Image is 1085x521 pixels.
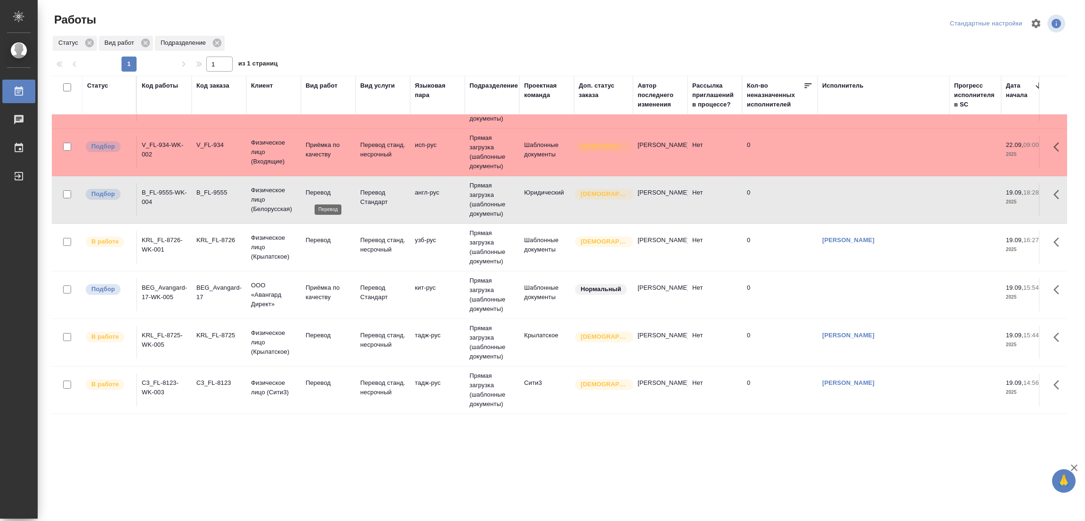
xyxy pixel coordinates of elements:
[465,271,519,318] td: Прямая загрузка (шаблонные документы)
[947,16,1025,31] div: split button
[465,414,519,461] td: Прямая загрузка (шаблонные документы)
[85,283,131,296] div: Можно подбирать исполнителей
[196,283,242,302] div: BEG_Avangard-17
[137,231,192,264] td: KRL_FL-8726-WK-001
[91,189,115,199] p: Подбор
[137,136,192,169] td: V_FL-934-WK-002
[519,183,574,216] td: Юридический
[251,233,296,261] p: Физическое лицо (Крылатское)
[688,183,742,216] td: Нет
[360,331,405,350] p: Перевод станд. несрочный
[638,81,683,109] div: Автор последнего изменения
[1006,284,1023,291] p: 19.09,
[688,326,742,359] td: Нет
[519,136,574,169] td: Шаблонные документы
[822,81,864,90] div: Исполнитель
[91,285,115,294] p: Подбор
[53,36,97,51] div: Статус
[196,140,242,150] div: V_FL-934
[137,326,192,359] td: KRL_FL-8725-WK-005
[822,379,874,386] a: [PERSON_NAME]
[688,231,742,264] td: Нет
[91,142,115,151] p: Подбор
[633,278,688,311] td: [PERSON_NAME]
[1006,245,1044,254] p: 2025
[1048,231,1070,253] button: Здесь прячутся важные кнопки
[306,283,351,302] p: Приёмка по качеству
[822,332,874,339] a: [PERSON_NAME]
[688,278,742,311] td: Нет
[688,136,742,169] td: Нет
[52,12,96,27] span: Работы
[360,188,405,207] p: Перевод Стандарт
[251,186,296,214] p: Физическое лицо (Белорусская)
[196,331,242,340] div: KRL_FL-8725
[306,378,351,388] p: Перевод
[196,81,229,90] div: Код заказа
[1048,374,1070,396] button: Здесь прячутся важные кнопки
[1056,471,1072,491] span: 🙏
[85,236,131,248] div: Исполнитель выполняет работу
[137,374,192,407] td: C3_FL-8123-WK-003
[306,331,351,340] p: Перевод
[1023,284,1039,291] p: 15:54
[581,237,628,246] p: [DEMOGRAPHIC_DATA]
[360,140,405,159] p: Перевод станд. несрочный
[470,81,518,90] div: Подразделение
[87,81,108,90] div: Статус
[954,81,996,109] div: Прогресс исполнителя в SC
[251,138,296,166] p: Физическое лицо (Входящие)
[99,36,153,51] div: Вид работ
[85,188,131,201] div: Можно подбирать исполнителей
[581,142,628,151] p: [DEMOGRAPHIC_DATA]
[633,183,688,216] td: [PERSON_NAME]
[196,188,242,197] div: B_FL-9555
[306,236,351,245] p: Перевод
[91,380,119,389] p: В работе
[742,326,818,359] td: 0
[581,380,628,389] p: [DEMOGRAPHIC_DATA]
[633,374,688,407] td: [PERSON_NAME]
[137,278,192,311] td: BEG_Avangard-17-WK-005
[360,81,395,90] div: Вид услуги
[238,58,278,72] span: из 1 страниц
[465,366,519,414] td: Прямая загрузка (шаблонные документы)
[91,332,119,342] p: В работе
[196,236,242,245] div: KRL_FL-8726
[524,81,569,100] div: Проектная команда
[85,378,131,391] div: Исполнитель выполняет работу
[742,374,818,407] td: 0
[633,231,688,264] td: [PERSON_NAME]
[747,81,803,109] div: Кол-во неназначенных исполнителей
[1048,278,1070,301] button: Здесь прячутся важные кнопки
[360,283,405,302] p: Перевод Стандарт
[410,231,465,264] td: узб-рус
[155,36,225,51] div: Подразделение
[1006,340,1044,350] p: 2025
[1023,141,1039,148] p: 09:00
[465,129,519,176] td: Прямая загрузка (шаблонные документы)
[1006,332,1023,339] p: 19.09,
[85,331,131,343] div: Исполнитель выполняет работу
[581,332,628,342] p: [DEMOGRAPHIC_DATA]
[58,38,81,48] p: Статус
[742,278,818,311] td: 0
[91,237,119,246] p: В работе
[1023,379,1039,386] p: 14:56
[251,378,296,397] p: Физическое лицо (Сити3)
[742,231,818,264] td: 0
[465,224,519,271] td: Прямая загрузка (шаблонные документы)
[1006,379,1023,386] p: 19.09,
[251,328,296,357] p: Физическое лицо (Крылатское)
[410,183,465,216] td: англ-рус
[742,183,818,216] td: 0
[1048,136,1070,158] button: Здесь прячутся важные кнопки
[1048,326,1070,349] button: Здесь прячутся важные кнопки
[410,136,465,169] td: исп-рус
[1023,236,1039,244] p: 16:27
[465,176,519,223] td: Прямая загрузка (шаблонные документы)
[692,81,737,109] div: Рассылка приглашений в процессе?
[742,136,818,169] td: 0
[1006,236,1023,244] p: 19.09,
[1023,332,1039,339] p: 15:44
